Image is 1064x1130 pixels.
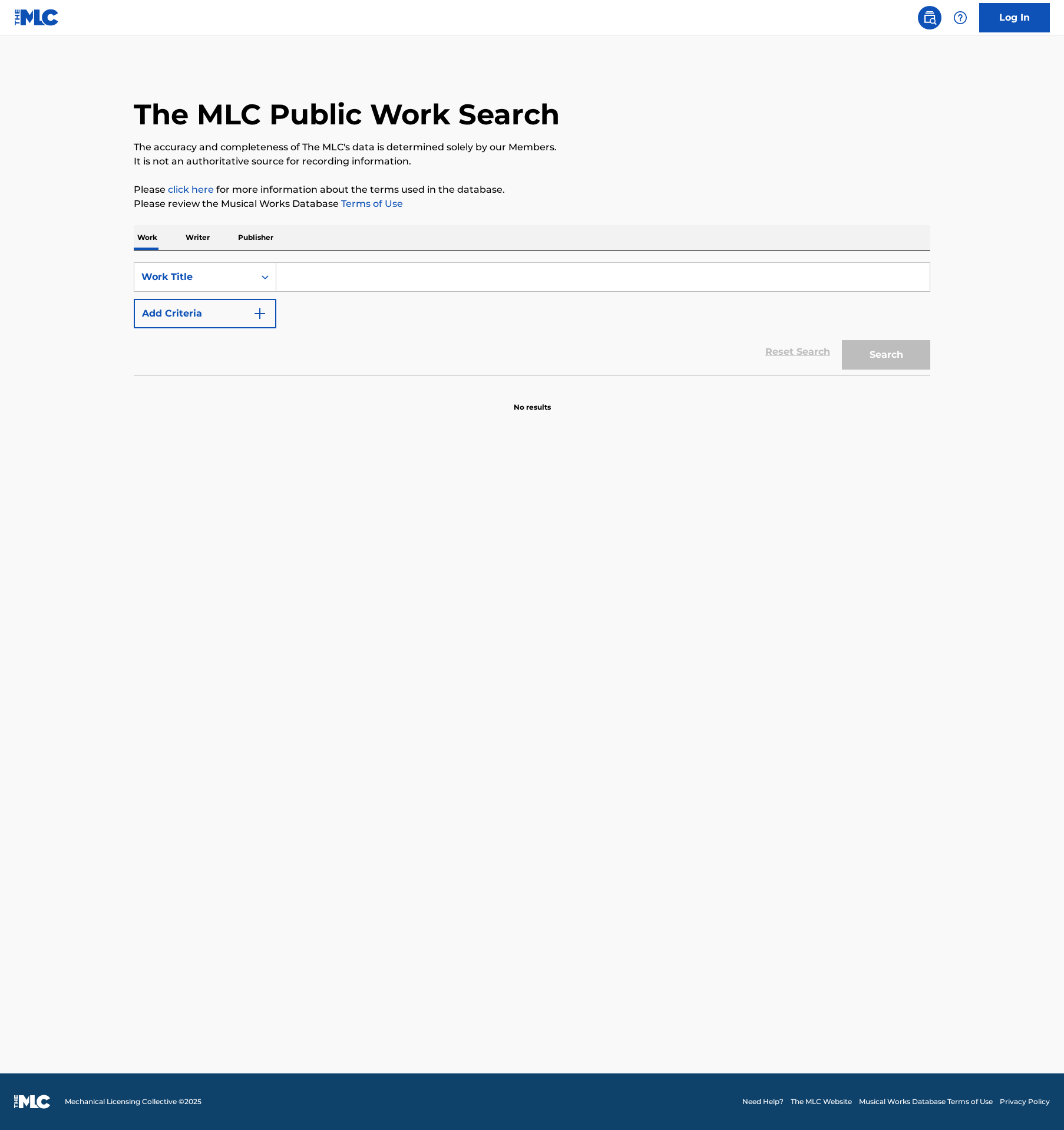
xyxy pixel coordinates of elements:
[979,3,1050,32] a: Log In
[859,1096,993,1107] a: Musical Works Database Terms of Use
[65,1096,201,1107] span: Mechanical Licensing Collective © 2025
[14,9,60,26] img: MLC Logo
[949,6,972,29] div: Help
[182,225,213,250] p: Writer
[791,1096,852,1107] a: The MLC Website
[14,1095,51,1109] img: logo
[134,225,161,250] p: Work
[514,388,551,413] p: No results
[168,184,214,195] a: click here
[918,6,941,29] a: Public Search
[923,11,937,25] img: search
[953,11,967,25] img: help
[134,197,930,211] p: Please review the Musical Works Database
[134,154,930,169] p: It is not an authoritative source for recording information.
[234,225,277,250] p: Publisher
[134,97,560,132] h1: The MLC Public Work Search
[134,262,930,375] form: Search Form
[339,198,403,209] a: Terms of Use
[1000,1096,1050,1107] a: Privacy Policy
[134,140,930,154] p: The accuracy and completeness of The MLC's data is determined solely by our Members.
[134,183,930,197] p: Please for more information about the terms used in the database.
[141,270,247,284] div: Work Title
[253,307,267,321] img: 9d2ae6d4665cec9f34b9.svg
[134,299,276,328] button: Add Criteria
[742,1096,784,1107] a: Need Help?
